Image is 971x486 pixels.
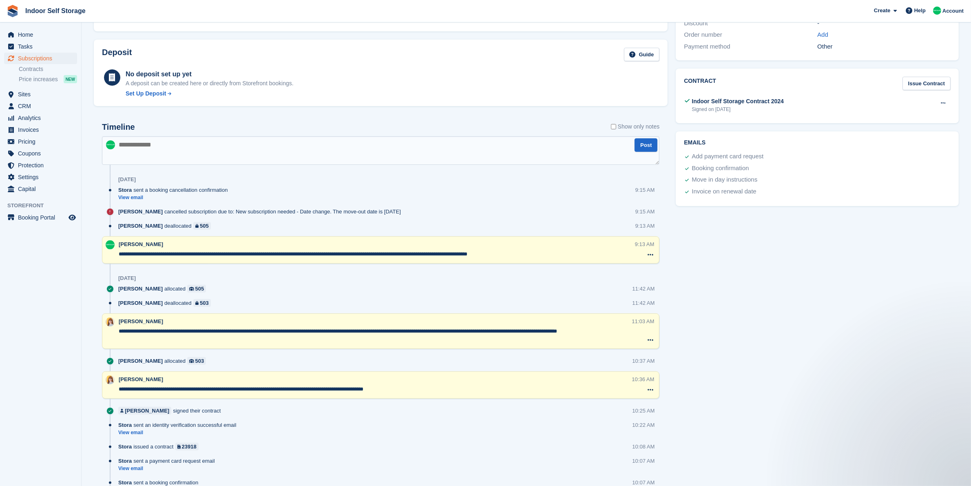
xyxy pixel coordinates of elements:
a: menu [4,160,77,171]
h2: Timeline [102,122,135,132]
img: Joanne Smith [106,375,115,384]
div: [DATE] [118,176,136,183]
a: 505 [187,285,206,293]
a: menu [4,212,77,223]
a: Guide [624,48,660,61]
div: NEW [64,75,77,83]
span: CRM [18,100,67,112]
img: Helen Nicholls [106,240,115,249]
span: Tasks [18,41,67,52]
a: Preview store [67,213,77,222]
div: 10:22 AM [633,421,655,429]
div: Order number [684,30,817,40]
span: Home [18,29,67,40]
div: Discount [684,19,817,28]
span: Capital [18,183,67,195]
button: Post [635,138,657,152]
span: [PERSON_NAME] [119,318,163,324]
div: 9:13 AM [635,222,655,230]
div: allocated [118,285,210,293]
a: View email [118,465,219,472]
span: Analytics [18,112,67,124]
a: 505 [193,222,211,230]
div: 23918 [182,443,197,450]
a: 503 [193,299,211,307]
span: [PERSON_NAME] [118,285,163,293]
span: Stora [118,421,132,429]
div: Set Up Deposit [126,89,166,98]
div: sent a booking cancellation confirmation [118,186,232,194]
span: [PERSON_NAME] [119,241,163,247]
span: Account [942,7,964,15]
a: 23918 [175,443,199,450]
a: menu [4,148,77,159]
h2: Contract [684,77,716,90]
img: Helen Nicholls [933,7,941,15]
div: Invoice on renewal date [692,187,756,197]
div: 11:42 AM [633,285,655,293]
div: [DATE] [118,275,136,282]
div: 505 [195,285,204,293]
a: Set Up Deposit [126,89,294,98]
h2: Emails [684,140,951,146]
a: menu [4,112,77,124]
a: Add [817,30,828,40]
a: menu [4,100,77,112]
span: Coupons [18,148,67,159]
div: Move in day instructions [692,175,757,185]
input: Show only notes [611,122,616,131]
span: Stora [118,457,132,465]
span: [PERSON_NAME] [118,299,163,307]
div: sent an identity verification successful email [118,421,240,429]
div: Signed on [DATE] [692,106,784,113]
div: 10:07 AM [633,457,655,465]
div: 9:15 AM [635,208,655,215]
span: Pricing [18,136,67,147]
a: menu [4,29,77,40]
h2: Deposit [102,48,132,61]
div: 503 [200,299,209,307]
a: 503 [187,357,206,365]
div: 9:15 AM [635,186,655,194]
div: 505 [200,222,209,230]
div: Payment method [684,42,817,51]
a: menu [4,124,77,135]
a: menu [4,136,77,147]
div: No deposit set up yet [126,69,294,79]
div: 10:36 AM [632,375,655,383]
a: menu [4,53,77,64]
div: - [817,19,951,28]
a: Price increases NEW [19,75,77,84]
div: allocated [118,357,210,365]
a: menu [4,41,77,52]
span: Invoices [18,124,67,135]
div: Add payment card request [692,152,763,162]
span: Create [874,7,890,15]
span: Stora [118,443,132,450]
span: [PERSON_NAME] [118,222,163,230]
span: Stora [118,186,132,194]
a: menu [4,89,77,100]
span: Subscriptions [18,53,67,64]
div: cancelled subscription due to: New subscription needed - Date change. The move-out date is [DATE] [118,208,405,215]
div: 10:37 AM [633,357,655,365]
img: Joanne Smith [106,317,115,326]
div: 9:13 AM [635,240,655,248]
div: Indoor Self Storage Contract 2024 [692,97,784,106]
span: Protection [18,160,67,171]
div: Booking confirmation [692,164,749,173]
img: stora-icon-8386f47178a22dfd0bd8f6a31ec36ba5ce8667c1dd55bd0f319d3a0aa187defe.svg [7,5,19,17]
span: Price increases [19,75,58,83]
div: 503 [195,357,204,365]
a: menu [4,171,77,183]
span: Settings [18,171,67,183]
label: Show only notes [611,122,660,131]
img: Helen Nicholls [106,140,115,149]
div: [PERSON_NAME] [125,407,169,415]
span: Storefront [7,202,81,210]
a: [PERSON_NAME] [118,407,171,415]
div: issued a contract [118,443,203,450]
span: [PERSON_NAME] [118,357,163,365]
div: deallocated [118,222,215,230]
div: sent a payment card request email [118,457,219,465]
